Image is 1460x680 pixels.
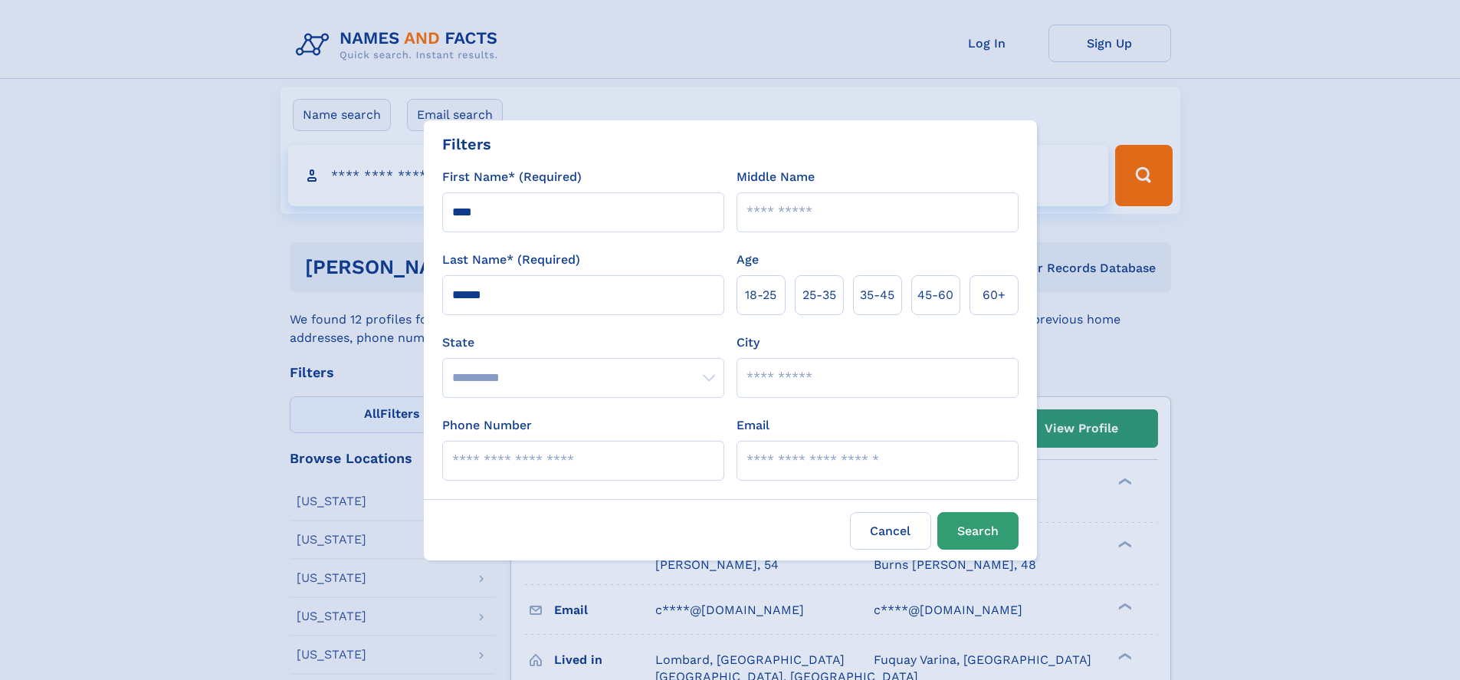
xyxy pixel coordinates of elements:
[442,333,724,352] label: State
[737,333,760,352] label: City
[802,286,836,304] span: 25‑35
[442,168,582,186] label: First Name* (Required)
[850,512,931,550] label: Cancel
[737,416,769,435] label: Email
[937,512,1019,550] button: Search
[737,251,759,269] label: Age
[442,251,580,269] label: Last Name* (Required)
[860,286,894,304] span: 35‑45
[442,416,532,435] label: Phone Number
[442,133,491,156] div: Filters
[983,286,1006,304] span: 60+
[737,168,815,186] label: Middle Name
[917,286,953,304] span: 45‑60
[745,286,776,304] span: 18‑25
